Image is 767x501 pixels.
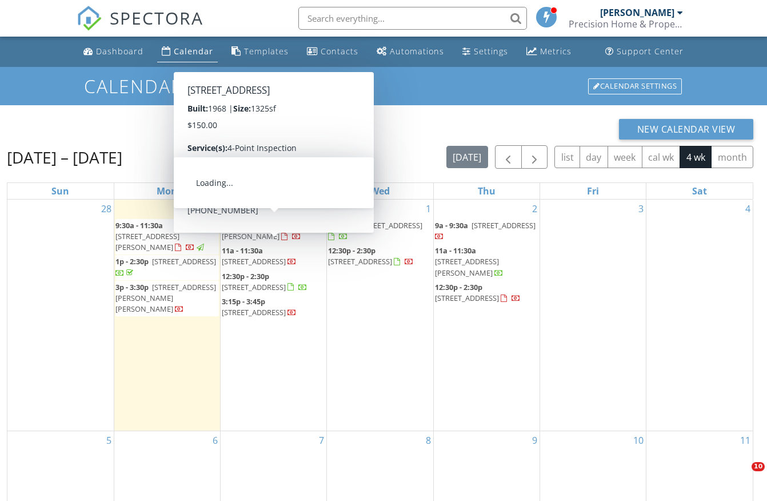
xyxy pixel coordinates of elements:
span: [STREET_ADDRESS] [222,282,286,292]
span: 9:30a - 11:30a [115,220,163,230]
div: Automations [390,46,444,57]
a: Go to September 30, 2025 [311,200,326,218]
span: 3:15p - 3:45p [222,296,265,307]
span: SPECTORA [110,6,203,30]
iframe: Intercom live chat [728,462,756,490]
a: 11a - 11:30a [STREET_ADDRESS] [222,245,297,267]
td: Go to October 2, 2025 [433,200,540,431]
a: Go to October 11, 2025 [738,431,753,450]
div: Contacts [321,46,358,57]
span: [STREET_ADDRESS][PERSON_NAME] [115,231,179,252]
span: 11a - 11:30a [222,245,263,256]
td: Go to September 29, 2025 [114,200,220,431]
a: 12:30p - 2:30p [STREET_ADDRESS] [222,270,325,295]
a: Settings [458,41,513,62]
span: 9a - 9:30a [435,220,468,230]
button: New Calendar View [619,119,754,140]
a: 11a - 11:30a [STREET_ADDRESS] [222,244,325,269]
a: Thursday [476,183,498,199]
a: SPECTORA [77,15,203,39]
a: Friday [585,183,601,199]
a: Go to October 6, 2025 [210,431,220,450]
a: Dashboard [79,41,148,62]
a: 9a - 11a [STREET_ADDRESS] [328,219,432,244]
td: Go to September 28, 2025 [7,200,114,431]
span: 1p - 2:30p [115,256,149,267]
span: 12:30p - 2:30p [222,271,269,281]
span: 9a - 10a [222,220,249,230]
a: 9:30a - 11:30a [STREET_ADDRESS][PERSON_NAME] [115,219,219,255]
button: cal wk [642,146,681,168]
a: 1p - 2:30p [STREET_ADDRESS] [115,255,219,280]
span: [STREET_ADDRESS] [472,220,536,230]
td: Go to October 4, 2025 [646,200,753,431]
span: [STREET_ADDRESS] [358,220,422,230]
a: 12:30p - 2:30p [STREET_ADDRESS] [328,244,432,269]
div: [PERSON_NAME] [600,7,674,18]
a: Go to October 3, 2025 [636,200,646,218]
a: Go to October 2, 2025 [530,200,540,218]
a: 11a - 11:30a [STREET_ADDRESS][PERSON_NAME] [435,245,504,277]
div: Precision Home & Property Inspections [569,18,683,30]
a: Go to October 4, 2025 [743,200,753,218]
a: Go to October 1, 2025 [424,200,433,218]
a: Saturday [690,183,709,199]
a: Tuesday [263,183,284,199]
a: 9a - 9:30a [STREET_ADDRESS] [435,219,538,244]
h1: Calendar [84,76,683,96]
img: The Best Home Inspection Software - Spectora [77,6,102,31]
a: Support Center [601,41,688,62]
a: Contacts [302,41,363,62]
div: Dashboard [96,46,143,57]
button: 4 wk [680,146,712,168]
a: Sunday [49,183,71,199]
a: Calendar Settings [587,77,683,96]
span: 10 [752,462,765,471]
div: Templates [244,46,289,57]
div: Calendar Settings [588,78,682,94]
span: 3p - 3:30p [115,282,149,292]
a: 12:30p - 2:30p [STREET_ADDRESS] [435,282,521,303]
a: 12:30p - 2:30p [STREET_ADDRESS] [328,245,414,267]
a: 9a - 10a [STREET_ADDRESS][PERSON_NAME] [222,219,325,244]
span: [STREET_ADDRESS] [222,307,286,317]
a: Monday [154,183,179,199]
td: Go to September 30, 2025 [221,200,327,431]
h2: [DATE] – [DATE] [7,146,122,169]
a: Wednesday [368,183,392,199]
span: [STREET_ADDRESS] [152,256,216,267]
a: Go to October 8, 2025 [424,431,433,450]
a: 9a - 9:30a [STREET_ADDRESS] [435,220,536,241]
div: Calendar [174,46,213,57]
button: Previous [495,145,522,169]
button: month [711,146,753,168]
button: list [554,146,580,168]
div: Settings [474,46,508,57]
a: Go to October 7, 2025 [317,431,326,450]
td: Go to October 1, 2025 [327,200,433,431]
a: Calendar [157,41,218,62]
span: [STREET_ADDRESS] [435,293,499,303]
a: 3p - 3:30p [STREET_ADDRESS][PERSON_NAME][PERSON_NAME] [115,281,219,317]
a: 3:15p - 3:45p [STREET_ADDRESS] [222,295,325,320]
a: Go to September 28, 2025 [99,200,114,218]
a: 12:30p - 2:30p [STREET_ADDRESS] [222,271,307,292]
button: Next [521,145,548,169]
span: [STREET_ADDRESS][PERSON_NAME][PERSON_NAME] [115,282,216,314]
button: day [580,146,608,168]
span: 12:30p - 2:30p [328,245,375,256]
a: Metrics [522,41,576,62]
a: Go to October 10, 2025 [631,431,646,450]
a: Go to October 5, 2025 [104,431,114,450]
a: Go to October 9, 2025 [530,431,540,450]
span: 11a - 11:30a [435,245,476,256]
button: [DATE] [446,146,488,168]
a: Templates [227,41,293,62]
a: 1p - 2:30p [STREET_ADDRESS] [115,256,216,277]
a: Go to September 29, 2025 [205,200,220,218]
span: 12:30p - 2:30p [435,282,482,292]
a: Automations (Basic) [372,41,449,62]
a: 9a - 11a [STREET_ADDRESS] [328,220,422,241]
div: Support Center [617,46,684,57]
a: 9a - 10a [STREET_ADDRESS][PERSON_NAME] [222,220,316,241]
